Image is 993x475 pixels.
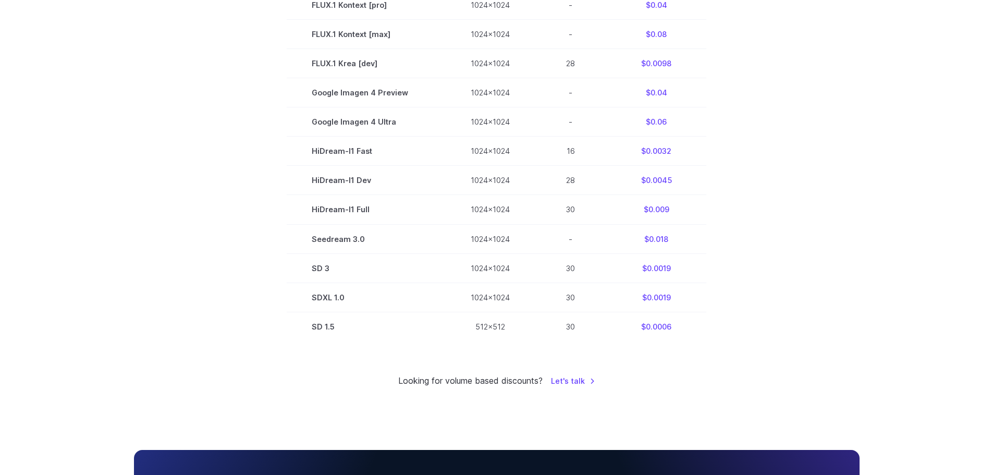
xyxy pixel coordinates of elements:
td: HiDream-I1 Dev [287,166,446,195]
td: FLUX.1 Krea [dev] [287,49,446,78]
td: $0.08 [606,20,706,49]
td: 1024x1024 [446,166,535,195]
td: $0.04 [606,78,706,107]
td: Seedream 3.0 [287,224,446,253]
td: HiDream-I1 Fast [287,137,446,166]
td: $0.0032 [606,137,706,166]
td: 30 [535,195,606,224]
td: 1024x1024 [446,283,535,312]
td: - [535,20,606,49]
td: 1024x1024 [446,78,535,107]
td: 16 [535,137,606,166]
td: $0.0019 [606,283,706,312]
td: SDXL 1.0 [287,283,446,312]
td: - [535,224,606,253]
td: 1024x1024 [446,107,535,137]
td: Google Imagen 4 Ultra [287,107,446,137]
td: $0.06 [606,107,706,137]
td: 30 [535,253,606,283]
td: $0.0019 [606,253,706,283]
td: Google Imagen 4 Preview [287,78,446,107]
td: 1024x1024 [446,224,535,253]
td: $0.0045 [606,166,706,195]
small: Looking for volume based discounts? [398,374,543,388]
td: SD 3 [287,253,446,283]
td: - [535,78,606,107]
td: FLUX.1 Kontext [max] [287,20,446,49]
td: 30 [535,312,606,341]
td: HiDream-I1 Full [287,195,446,224]
td: 28 [535,166,606,195]
td: $0.0098 [606,49,706,78]
td: SD 1.5 [287,312,446,341]
td: 30 [535,283,606,312]
td: 512x512 [446,312,535,341]
a: Let's talk [551,375,595,387]
td: 1024x1024 [446,253,535,283]
td: $0.018 [606,224,706,253]
td: 1024x1024 [446,195,535,224]
td: 1024x1024 [446,20,535,49]
td: $0.009 [606,195,706,224]
td: 1024x1024 [446,49,535,78]
td: 1024x1024 [446,137,535,166]
td: 28 [535,49,606,78]
td: - [535,107,606,137]
td: $0.0006 [606,312,706,341]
